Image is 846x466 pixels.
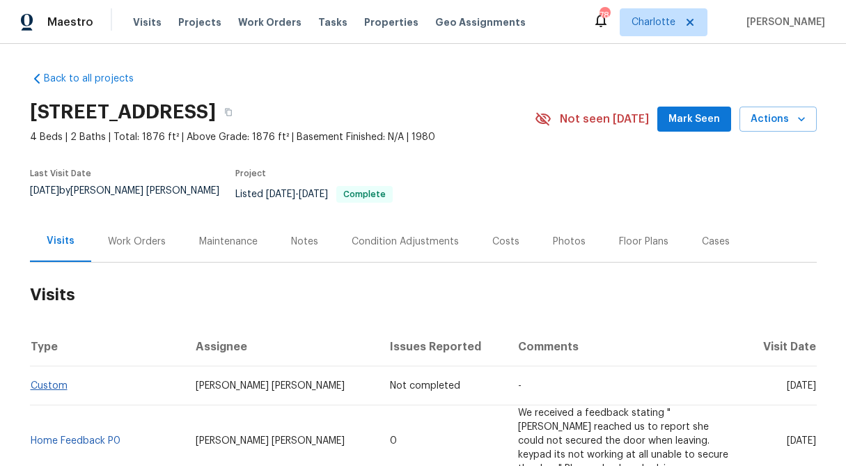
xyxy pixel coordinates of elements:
span: [DATE] [30,186,59,196]
span: - [266,189,328,199]
span: Not completed [390,381,460,391]
th: Issues Reported [379,327,507,366]
span: [PERSON_NAME] [PERSON_NAME] [196,381,345,391]
a: Back to all projects [30,72,164,86]
span: Projects [178,15,221,29]
th: Type [30,327,185,366]
span: Complete [338,190,391,199]
div: Work Orders [108,235,166,249]
span: Work Orders [238,15,301,29]
span: Actions [751,111,806,128]
div: by [PERSON_NAME] [PERSON_NAME] [30,186,235,212]
span: Tasks [318,17,347,27]
th: Assignee [185,327,378,366]
span: Not seen [DATE] [560,112,649,126]
span: Project [235,169,266,178]
div: Costs [492,235,519,249]
div: Notes [291,235,318,249]
span: [DATE] [787,381,816,391]
th: Visit Date [743,327,816,366]
h2: Visits [30,263,817,327]
span: Geo Assignments [435,15,526,29]
span: - [518,381,522,391]
div: Cases [702,235,730,249]
span: [DATE] [787,436,816,446]
button: Mark Seen [657,107,731,132]
div: Maintenance [199,235,258,249]
div: 78 [600,8,609,22]
span: [DATE] [299,189,328,199]
span: Properties [364,15,418,29]
span: [PERSON_NAME] [PERSON_NAME] [196,436,345,446]
span: Mark Seen [668,111,720,128]
span: Visits [133,15,162,29]
th: Comments [507,327,743,366]
div: Visits [47,234,75,248]
span: Last Visit Date [30,169,91,178]
span: Charlotte [632,15,675,29]
div: Floor Plans [619,235,668,249]
a: Home Feedback P0 [31,436,120,446]
span: [DATE] [266,189,295,199]
div: Condition Adjustments [352,235,459,249]
span: 4 Beds | 2 Baths | Total: 1876 ft² | Above Grade: 1876 ft² | Basement Finished: N/A | 1980 [30,130,535,144]
button: Copy Address [216,100,241,125]
span: Maestro [47,15,93,29]
span: 0 [390,436,397,446]
span: Listed [235,189,393,199]
h2: [STREET_ADDRESS] [30,105,216,119]
div: Photos [553,235,586,249]
a: Custom [31,381,68,391]
span: [PERSON_NAME] [741,15,825,29]
button: Actions [739,107,817,132]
